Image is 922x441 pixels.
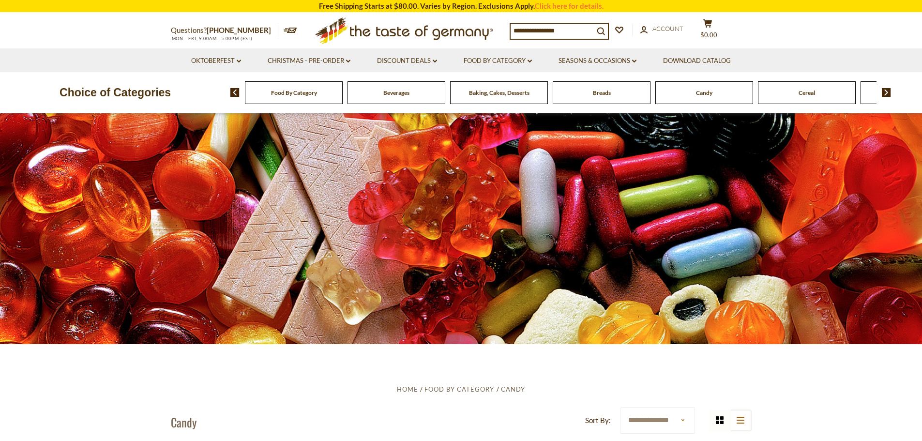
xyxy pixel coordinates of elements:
[694,19,723,43] button: $0.00
[700,31,717,39] span: $0.00
[559,56,636,66] a: Seasons & Occasions
[652,25,683,32] span: Account
[171,415,196,429] h1: Candy
[191,56,241,66] a: Oktoberfest
[585,414,611,426] label: Sort By:
[799,89,815,96] a: Cereal
[207,26,271,34] a: [PHONE_NUMBER]
[882,88,891,97] img: next arrow
[696,89,712,96] a: Candy
[535,1,604,10] a: Click here for details.
[171,36,253,41] span: MON - FRI, 9:00AM - 5:00PM (EST)
[469,89,529,96] a: Baking, Cakes, Desserts
[230,88,240,97] img: previous arrow
[501,385,525,393] a: Candy
[268,56,350,66] a: Christmas - PRE-ORDER
[663,56,731,66] a: Download Catalog
[593,89,611,96] a: Breads
[377,56,437,66] a: Discount Deals
[171,24,278,37] p: Questions?
[383,89,409,96] a: Beverages
[397,385,418,393] a: Home
[424,385,494,393] a: Food By Category
[640,24,683,34] a: Account
[271,89,317,96] a: Food By Category
[464,56,532,66] a: Food By Category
